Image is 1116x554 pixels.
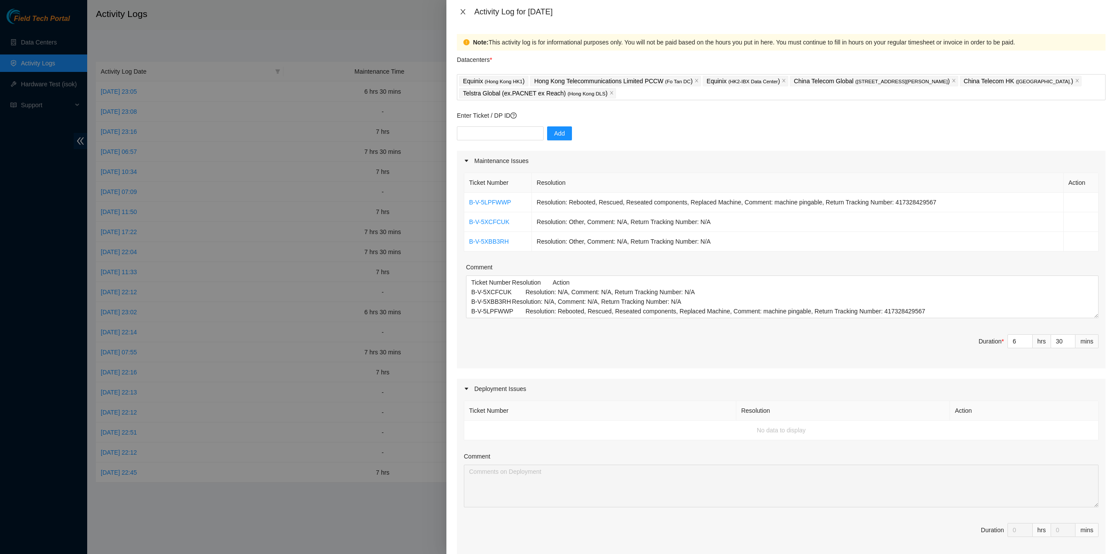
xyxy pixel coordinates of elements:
[466,275,1099,318] textarea: Comment
[473,37,489,47] strong: Note:
[568,91,606,96] span: ( Hong Kong DLS
[952,78,956,84] span: close
[457,51,492,65] p: Datacenters
[463,76,524,86] p: Equinix )
[464,173,532,193] th: Ticket Number
[794,76,949,86] p: China Telecom Global )
[532,212,1064,232] td: Resolution: Other, Comment: N/A, Return Tracking Number: N/A
[707,76,780,86] p: Equinix )
[1033,523,1051,537] div: hrs
[728,79,778,84] span: ( HK2-IBX Data Center
[665,79,691,84] span: ( Fo Tan DC
[457,8,469,16] button: Close
[736,401,950,421] th: Resolution
[464,452,490,461] label: Comment
[457,151,1106,171] div: Maintenance Issues
[1064,173,1099,193] th: Action
[474,7,1106,17] div: Activity Log for [DATE]
[694,78,699,84] span: close
[855,79,948,84] span: ( [STREET_ADDRESS][PERSON_NAME]
[979,336,1004,346] div: Duration
[1075,523,1099,537] div: mins
[534,76,692,86] p: Hong Kong Telecommunications Limited PCCW )
[459,8,466,15] span: close
[532,173,1064,193] th: Resolution
[532,232,1064,252] td: Resolution: Other, Comment: N/A, Return Tracking Number: N/A
[457,379,1106,399] div: Deployment Issues
[469,218,510,225] a: B-V-5XCFCUK
[466,262,493,272] label: Comment
[981,525,1004,535] div: Duration
[532,193,1064,212] td: Resolution: Rebooted, Rescued, Reseated components, Replaced Machine, Comment: machine pingable, ...
[547,126,572,140] button: Add
[485,79,523,84] span: ( Hong Kong HK1
[473,37,1099,47] div: This activity log is for informational purposes only. You will not be paid based on the hours you...
[1033,334,1051,348] div: hrs
[463,88,608,99] p: Telstra Global (ex.PACNET ex Reach) )
[464,401,736,421] th: Ticket Number
[950,401,1099,421] th: Action
[457,111,1106,120] p: Enter Ticket / DP ID
[609,91,614,96] span: close
[464,421,1099,440] td: No data to display
[782,78,786,84] span: close
[464,386,469,391] span: caret-right
[464,465,1099,507] textarea: Comment
[469,238,509,245] a: B-V-5XBB3RH
[469,199,511,206] a: B-V-5LPFWWP
[510,112,517,119] span: question-circle
[1075,78,1079,84] span: close
[464,158,469,163] span: caret-right
[554,129,565,138] span: Add
[1016,79,1071,84] span: ( [GEOGRAPHIC_DATA].
[964,76,1073,86] p: China Telecom HK )
[463,39,470,45] span: exclamation-circle
[1075,334,1099,348] div: mins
